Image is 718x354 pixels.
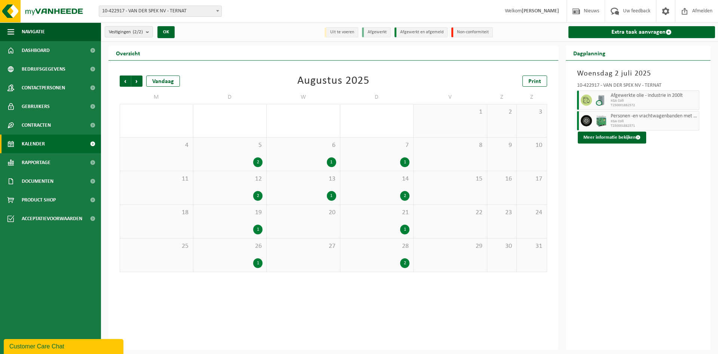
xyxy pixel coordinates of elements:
li: Non-conformiteit [451,27,493,37]
span: 18 [124,209,189,217]
span: 5 [197,141,263,150]
h2: Dagplanning [566,46,613,60]
div: 1 [253,225,263,234]
div: 2 [253,191,263,201]
div: Vandaag [146,76,180,87]
span: Vorige [120,76,131,87]
span: Acceptatievoorwaarden [22,209,82,228]
span: 28 [344,242,410,250]
span: 21 [344,209,410,217]
span: Navigatie [22,22,45,41]
span: 7 [344,141,410,150]
div: 1 [327,157,336,167]
span: KGA Colli [611,99,697,103]
span: 12 [197,175,263,183]
span: Gebruikers [22,97,50,116]
div: 1 [400,225,409,234]
div: 1 [327,191,336,201]
span: 10-422917 - VAN DER SPEK NV - TERNAT [99,6,221,16]
span: 24 [521,209,543,217]
td: Z [487,90,517,104]
div: 2 [253,157,263,167]
span: 19 [197,209,263,217]
span: 4 [124,141,189,150]
span: 11 [124,175,189,183]
img: PB-HB-1400-HPE-GN-11 [596,115,607,127]
li: Uit te voeren [325,27,358,37]
span: 23 [491,209,513,217]
span: 2 [491,108,513,116]
span: 6 [270,141,336,150]
span: T250001882571 [611,124,697,128]
span: Documenten [22,172,53,191]
td: W [267,90,340,104]
strong: [PERSON_NAME] [522,8,559,14]
span: Print [528,79,541,84]
button: OK [157,26,175,38]
td: V [414,90,487,104]
span: T250001882572 [611,103,697,108]
span: 10-422917 - VAN DER SPEK NV - TERNAT [99,6,222,17]
span: KGA Colli [611,119,697,124]
span: Dashboard [22,41,50,60]
a: Extra taak aanvragen [568,26,715,38]
span: 29 [417,242,483,250]
span: 20 [270,209,336,217]
h2: Overzicht [108,46,148,60]
button: Meer informatie bekijken [578,132,646,144]
button: Vestigingen(2/2) [105,26,153,37]
td: Z [517,90,547,104]
span: 22 [417,209,483,217]
span: Personen -en vrachtwagenbanden met en zonder velg [611,113,697,119]
span: 1 [417,108,483,116]
td: M [120,90,193,104]
td: D [193,90,267,104]
span: 16 [491,175,513,183]
span: 13 [270,175,336,183]
iframe: chat widget [4,338,125,354]
div: 10-422917 - VAN DER SPEK NV - TERNAT [577,83,700,90]
span: Afgewerkte olie - industrie in 200lt [611,93,697,99]
span: 30 [491,242,513,250]
div: Augustus 2025 [297,76,369,87]
img: LP-LD-00200-CU [596,95,607,106]
span: 14 [344,175,410,183]
span: 31 [521,242,543,250]
span: 25 [124,242,189,250]
span: Vestigingen [109,27,143,38]
span: 3 [521,108,543,116]
span: Contactpersonen [22,79,65,97]
span: Bedrijfsgegevens [22,60,65,79]
count: (2/2) [133,30,143,34]
li: Afgewerkt en afgemeld [395,27,448,37]
span: 9 [491,141,513,150]
span: Contracten [22,116,51,135]
span: 26 [197,242,263,250]
span: 15 [417,175,483,183]
span: Product Shop [22,191,56,209]
span: 8 [417,141,483,150]
a: Print [522,76,547,87]
div: 1 [253,258,263,268]
div: 2 [400,191,409,201]
span: Rapportage [22,153,50,172]
td: D [340,90,414,104]
span: 17 [521,175,543,183]
div: 2 [400,258,409,268]
li: Afgewerkt [362,27,391,37]
h3: Woensdag 2 juli 2025 [577,68,700,79]
span: Volgende [131,76,142,87]
span: Kalender [22,135,45,153]
span: 27 [270,242,336,250]
div: 1 [400,157,409,167]
span: 10 [521,141,543,150]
